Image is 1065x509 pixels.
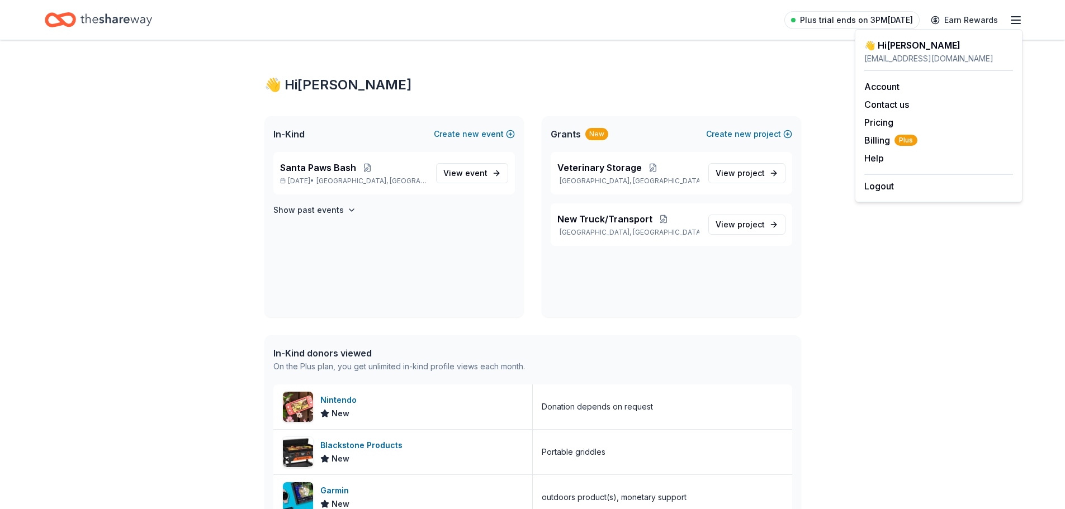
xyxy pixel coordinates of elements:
button: BillingPlus [864,134,917,147]
div: [EMAIL_ADDRESS][DOMAIN_NAME] [864,52,1013,65]
a: Plus trial ends on 3PM[DATE] [784,11,920,29]
span: In-Kind [273,127,305,141]
a: Earn Rewards [924,10,1005,30]
a: Home [45,7,152,33]
button: Contact us [864,98,909,111]
button: Show past events [273,203,356,217]
a: Account [864,81,900,92]
a: View event [436,163,508,183]
p: [DATE] • [280,177,427,185]
div: New [585,128,608,140]
span: Plus [894,135,917,146]
img: Image for Nintendo [283,392,313,422]
div: Garmin [320,484,353,497]
span: Veterinary Storage [557,161,642,174]
button: Createnewevent [434,127,515,141]
span: Plus trial ends on 3PM[DATE] [800,13,913,27]
button: Createnewproject [706,127,792,141]
span: View [716,167,765,180]
span: New Truck/Transport [557,212,652,226]
p: [GEOGRAPHIC_DATA], [GEOGRAPHIC_DATA] [557,228,699,237]
div: 👋 Hi [PERSON_NAME] [264,76,801,94]
a: View project [708,163,785,183]
span: [GEOGRAPHIC_DATA], [GEOGRAPHIC_DATA] [316,177,427,185]
span: new [462,127,479,141]
img: Image for Blackstone Products [283,437,313,467]
h4: Show past events [273,203,344,217]
span: event [465,168,487,178]
span: Santa Paws Bash [280,161,356,174]
div: On the Plus plan, you get unlimited in-kind profile views each month. [273,360,525,373]
div: outdoors product(s), monetary support [542,491,687,504]
div: Portable griddles [542,445,605,459]
a: Pricing [864,117,893,128]
span: project [737,220,765,229]
div: 👋 Hi [PERSON_NAME] [864,39,1013,52]
div: Donation depends on request [542,400,653,413]
button: Logout [864,179,894,193]
span: View [443,167,487,180]
span: New [332,452,349,465]
span: New [332,407,349,420]
div: In-Kind donors viewed [273,346,525,360]
a: View project [708,215,785,235]
span: View [716,218,765,231]
span: Billing [864,134,917,147]
div: Nintendo [320,393,361,407]
p: [GEOGRAPHIC_DATA], [GEOGRAPHIC_DATA] [557,177,699,185]
span: project [737,168,765,178]
span: Grants [551,127,581,141]
button: Help [864,151,884,165]
span: new [735,127,751,141]
div: Blackstone Products [320,439,407,452]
